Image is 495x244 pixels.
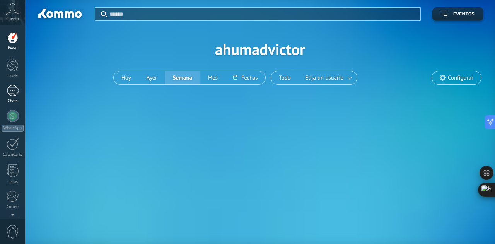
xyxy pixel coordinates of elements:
[2,205,24,210] div: Correo
[299,71,357,84] button: Elija un usuario
[304,73,345,83] span: Elija un usuario
[2,179,24,184] div: Listas
[200,71,225,84] button: Mes
[2,99,24,104] div: Chats
[114,71,139,84] button: Hoy
[448,75,473,81] span: Configurar
[225,71,265,84] button: Fechas
[432,7,483,21] button: Eventos
[453,12,475,17] span: Eventos
[139,71,165,84] button: Ayer
[2,74,24,79] div: Leads
[2,152,24,157] div: Calendario
[2,46,24,51] div: Panel
[165,71,200,84] button: Semana
[2,125,24,132] div: WhatsApp
[271,71,299,84] button: Todo
[6,17,19,22] span: Cuenta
